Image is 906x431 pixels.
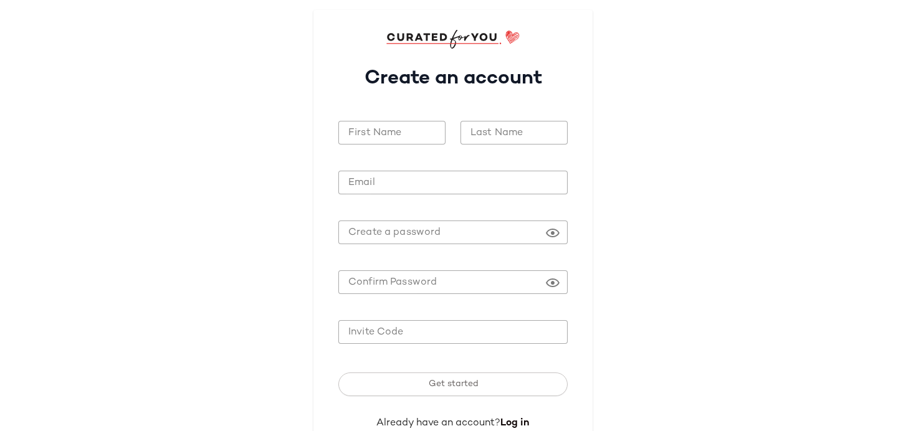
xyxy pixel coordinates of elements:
a: Log in [500,418,530,429]
img: cfy_login_logo.DGdB1djN.svg [386,30,520,49]
button: Get started [338,372,568,396]
h1: Create an account [338,49,568,101]
span: Get started [427,379,478,389]
span: Already have an account? [376,418,500,429]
